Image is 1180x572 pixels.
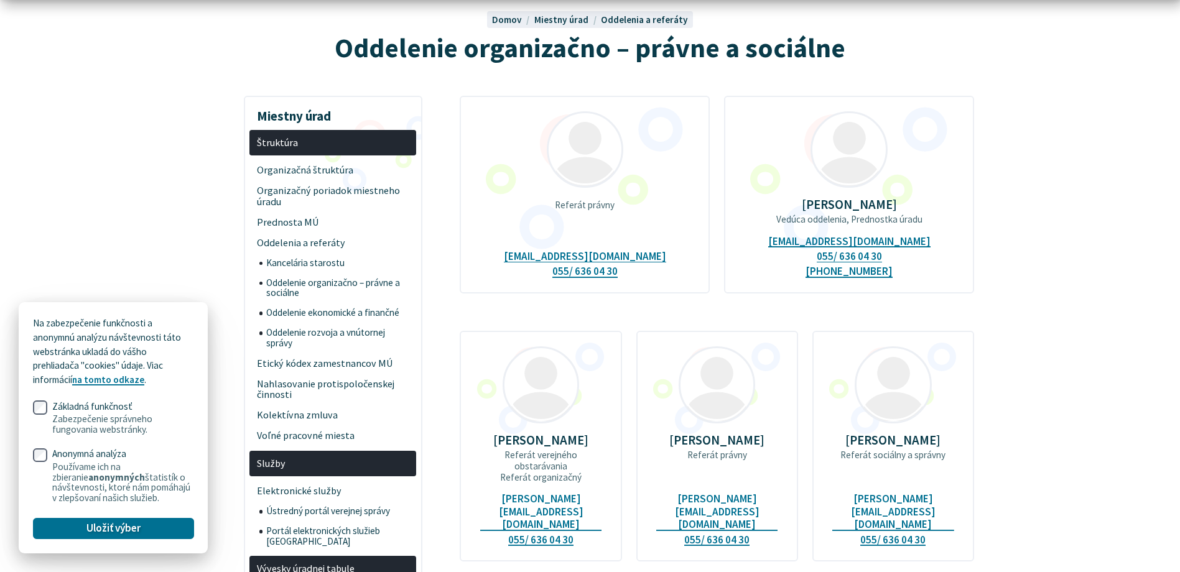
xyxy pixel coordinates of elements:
span: Oddelenie organizačno – právne a sociálne [266,273,409,303]
a: 055/ 636 04 30 [860,533,926,547]
span: Oddelenie organizačno – právne a sociálne [335,30,845,65]
a: [EMAIL_ADDRESS][DOMAIN_NAME] [504,250,666,263]
a: 055/ 636 04 30 [508,533,574,547]
a: Portál elektronických služieb [GEOGRAPHIC_DATA] [259,521,417,551]
a: Voľné pracovné miesta [249,426,416,446]
p: [PERSON_NAME] [832,433,954,447]
span: Organizačná štruktúra [257,160,409,180]
span: Oddelenia a referáty [257,233,409,253]
a: 055/ 636 04 30 [817,250,882,263]
a: Organizačná štruktúra [249,160,416,180]
span: Oddelenie rozvoja a vnútornej správy [266,323,409,353]
a: [PERSON_NAME][EMAIL_ADDRESS][DOMAIN_NAME] [832,492,954,531]
span: Prednosta MÚ [257,212,409,233]
a: Miestny úrad [534,14,601,25]
a: Domov [492,14,534,25]
span: Kolektívna zmluva [257,405,409,426]
a: 055/ 636 04 30 [552,265,618,278]
span: Nahlasovanie protispoločenskej činnosti [257,374,409,405]
input: Anonymná analýzaPoužívame ich na zbieranieanonymnýchštatistík o návštevnosti, ktoré nám pomáhajú ... [33,448,47,463]
a: Ústredný portál verejnej správy [259,501,417,521]
p: Referát sociálny a správny [832,450,954,461]
p: Referát právny [656,450,778,461]
a: Oddelenie rozvoja a vnútornej správy [259,323,417,353]
span: Zabezpečenie správneho fungovania webstránky. [52,414,194,435]
a: Služby [249,451,416,476]
span: Miestny úrad [534,14,588,25]
a: na tomto odkaze [72,374,144,385]
p: [PERSON_NAME] [656,433,778,447]
p: Vedúca oddelenia, Prednostka úradu [745,214,954,225]
a: Organizačný poriadok miestneho úradu [249,180,416,212]
p: [PERSON_NAME] [480,433,602,447]
span: Voľné pracovné miesta [257,426,409,446]
a: [PERSON_NAME][EMAIL_ADDRESS][DOMAIN_NAME] [480,492,602,531]
span: Oddelenie ekonomické a finančné [266,303,409,323]
span: Uložiť výber [86,522,141,535]
a: Prednosta MÚ [249,212,416,233]
a: Kolektívna zmluva [249,405,416,426]
a: Oddelenia a referáty [249,233,416,253]
a: Kancelária starostu [259,253,417,273]
span: Portál elektronických služieb [GEOGRAPHIC_DATA] [266,521,409,551]
span: Organizačný poriadok miestneho úradu [257,180,409,212]
span: Kancelária starostu [266,253,409,273]
a: [PERSON_NAME][EMAIL_ADDRESS][DOMAIN_NAME] [656,492,778,531]
a: Štruktúra [249,130,416,155]
a: [EMAIL_ADDRESS][DOMAIN_NAME] [768,235,931,248]
p: Na zabezpečenie funkčnosti a anonymnú analýzu návštevnosti táto webstránka ukladá do vášho prehli... [33,316,193,387]
span: Ústredný portál verejnej správy [266,501,409,521]
span: Domov [492,14,522,25]
strong: anonymných [88,471,145,483]
span: Služby [257,453,409,474]
span: Základná funkčnosť [52,402,194,435]
p: [PERSON_NAME] [745,197,954,211]
p: Referát právny [480,200,690,211]
a: Elektronické služby [249,481,416,501]
a: 055/ 636 04 30 [684,533,750,547]
a: Oddelenie ekonomické a finančné [259,303,417,323]
p: Referát verejného obstarávania Referát organizačný [480,450,602,484]
a: Nahlasovanie protispoločenskej činnosti [249,374,416,405]
button: Uložiť výber [33,518,193,539]
a: [PHONE_NUMBER] [806,265,893,278]
span: Anonymná analýza [52,449,194,503]
span: Elektronické služby [257,481,409,501]
input: Základná funkčnosťZabezpečenie správneho fungovania webstránky. [33,400,47,415]
span: Používame ich na zbieranie štatistík o návštevnosti, ktoré nám pomáhajú v zlepšovaní našich služieb. [52,462,194,504]
a: Oddelenie organizačno – právne a sociálne [259,273,417,303]
h3: Miestny úrad [249,99,416,126]
a: Etický kódex zamestnancov MÚ [249,353,416,374]
a: Oddelenia a referáty [601,14,688,25]
span: Etický kódex zamestnancov MÚ [257,353,409,374]
span: Štruktúra [257,132,409,153]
